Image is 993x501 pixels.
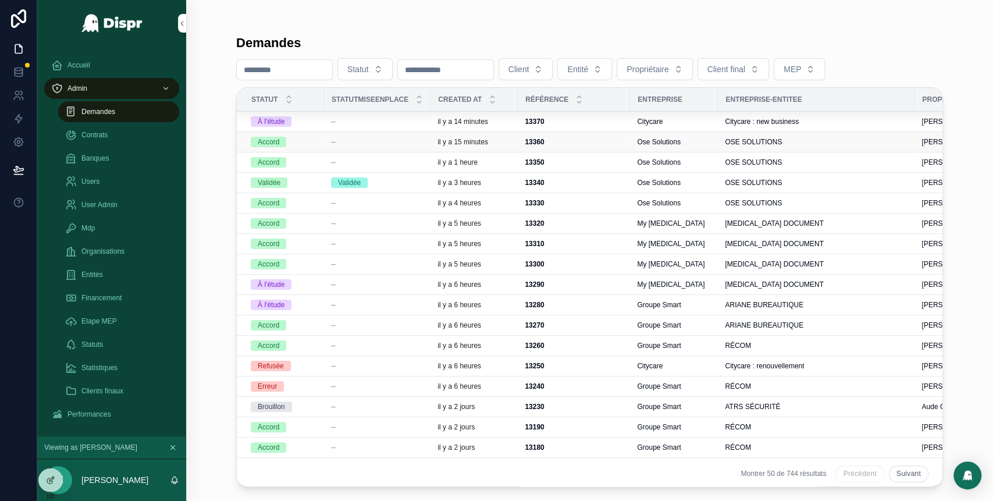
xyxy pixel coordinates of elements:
[251,361,317,371] a: Refusée
[525,158,544,166] strong: 13350
[258,401,285,412] div: Brouillon
[725,341,751,350] span: RÉCOM
[337,58,393,80] button: Select Button
[331,280,336,289] span: --
[725,117,799,126] span: Citycare : new business
[437,382,511,391] a: il y a 6 heures
[725,361,804,371] span: Citycare : renouvellement
[81,14,143,33] img: App logo
[437,280,511,289] a: il y a 6 heures
[725,300,907,310] a: ARIANE BUREAUTIQUE
[251,239,317,249] a: Accord
[637,321,681,330] span: Groupe Smart
[437,422,511,432] a: il y a 2 jours
[525,300,623,310] a: 13280
[637,178,681,187] span: Ose Solutions
[331,382,423,391] a: --
[81,340,103,349] span: Statuts
[331,137,423,147] a: --
[725,422,907,432] a: RÉCOM
[37,47,186,436] div: scrollable content
[525,321,623,330] a: 13270
[525,199,544,207] strong: 13330
[331,239,423,248] a: --
[338,177,361,188] div: Validée
[637,260,711,269] a: My [MEDICAL_DATA]
[525,280,623,289] a: 13290
[331,402,336,411] span: --
[258,137,279,147] div: Accord
[331,177,423,188] a: Validée
[637,219,704,228] span: My [MEDICAL_DATA]
[637,382,681,391] span: Groupe Smart
[921,443,979,452] span: [PERSON_NAME]
[58,218,179,239] a: Mdp
[258,361,284,371] div: Refusée
[525,138,544,146] strong: 13360
[81,270,103,279] span: Entités
[921,239,979,248] span: [PERSON_NAME]
[637,382,711,391] a: Groupe Smart
[725,198,782,208] span: OSE SOLUTIONS
[258,279,284,290] div: À l'étude
[67,410,111,419] span: Performances
[725,178,907,187] a: OSE SOLUTIONS
[921,219,979,228] span: [PERSON_NAME]
[251,218,317,229] a: Accord
[44,55,179,76] a: Accueil
[637,341,681,350] span: Groupe Smart
[251,116,317,127] a: À l'étude
[725,321,803,330] span: ARIANE BUREAUTIQUE
[725,382,907,391] a: RÉCOM
[525,443,623,452] a: 13180
[725,402,780,411] span: ATRS SÉCURITÉ
[58,125,179,145] a: Contrats
[251,401,317,412] a: Brouillon
[251,381,317,392] a: Erreur
[499,58,553,80] button: Select Button
[437,219,481,228] p: il y a 5 heures
[331,341,336,350] span: --
[921,198,979,208] span: [PERSON_NAME]
[81,317,117,326] span: Etape MEP
[525,382,544,390] strong: 13240
[258,218,279,229] div: Accord
[331,198,423,208] a: --
[725,239,907,248] a: [MEDICAL_DATA] DOCUMENT
[725,260,907,269] a: [MEDICAL_DATA] DOCUMENT
[637,117,711,126] a: Citycare
[258,239,279,249] div: Accord
[258,198,279,208] div: Accord
[437,402,475,411] p: il y a 2 jours
[331,321,423,330] a: --
[58,241,179,262] a: Organisations
[889,465,928,482] button: Suivant
[81,107,115,116] span: Demandes
[921,158,979,167] span: [PERSON_NAME]
[921,402,973,411] span: Aude CHAZEAU
[725,443,751,452] span: RÉCOM
[725,137,907,147] a: OSE SOLUTIONS
[525,422,623,432] a: 13190
[725,198,907,208] a: OSE SOLUTIONS
[525,361,623,371] a: 13250
[637,158,681,167] span: Ose Solutions
[331,402,423,411] a: --
[251,422,317,432] a: Accord
[637,321,711,330] a: Groupe Smart
[81,200,118,209] span: User Admin
[525,342,544,350] strong: 13260
[707,63,745,75] span: Client final
[637,158,711,167] a: Ose Solutions
[437,260,511,269] a: il y a 5 heures
[331,422,336,432] span: --
[251,259,317,269] a: Accord
[332,95,408,104] span: StatutMiseenplace
[725,443,907,452] a: RÉCOM
[921,300,979,310] span: [PERSON_NAME]
[697,58,769,80] button: Select Button
[251,300,317,310] a: À l'étude
[525,403,544,411] strong: 13230
[525,280,544,289] strong: 13290
[67,84,87,93] span: Admin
